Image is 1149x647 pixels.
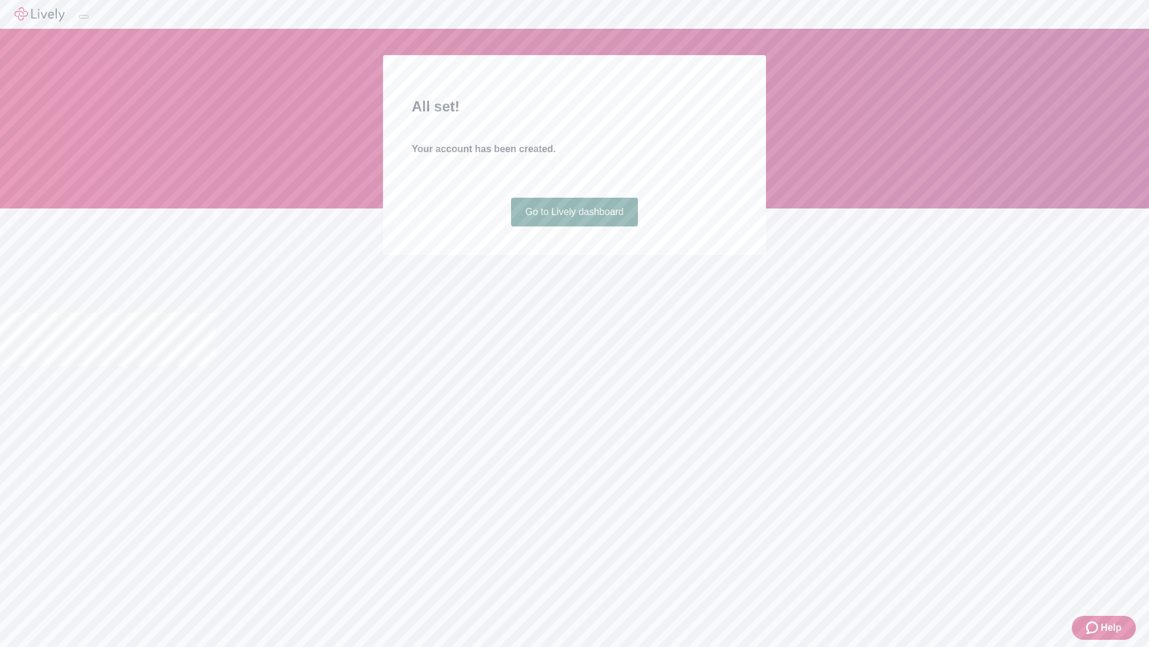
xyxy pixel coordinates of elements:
[1086,621,1101,635] svg: Zendesk support icon
[511,198,639,226] a: Go to Lively dashboard
[412,96,737,117] h2: All set!
[1101,621,1121,635] span: Help
[79,15,89,19] button: Log out
[14,7,65,22] img: Lively
[1072,616,1136,640] button: Zendesk support iconHelp
[412,142,737,156] h4: Your account has been created.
